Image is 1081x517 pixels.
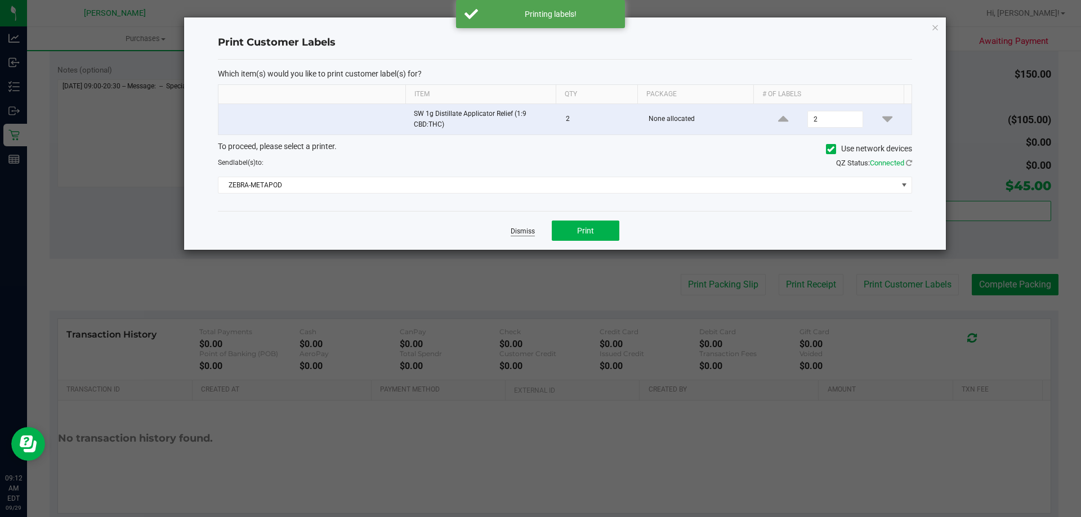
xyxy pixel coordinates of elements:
td: 2 [559,104,642,134]
p: Which item(s) would you like to print customer label(s) for? [218,69,912,79]
h4: Print Customer Labels [218,35,912,50]
span: ZEBRA-METAPOD [218,177,897,193]
th: Qty [556,85,637,104]
td: SW 1g Distillate Applicator Relief (1:9 CBD:THC) [407,104,559,134]
th: Package [637,85,753,104]
button: Print [552,221,619,241]
span: Print [577,226,594,235]
th: # of labels [753,85,904,104]
label: Use network devices [826,143,912,155]
div: To proceed, please select a printer. [209,141,921,158]
div: Printing labels! [484,8,617,20]
span: QZ Status: [836,159,912,167]
th: Item [405,85,556,104]
span: Send to: [218,159,263,167]
span: label(s) [233,159,256,167]
td: None allocated [642,104,760,134]
iframe: Resource center [11,427,45,461]
a: Dismiss [511,227,535,236]
span: Connected [870,159,904,167]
